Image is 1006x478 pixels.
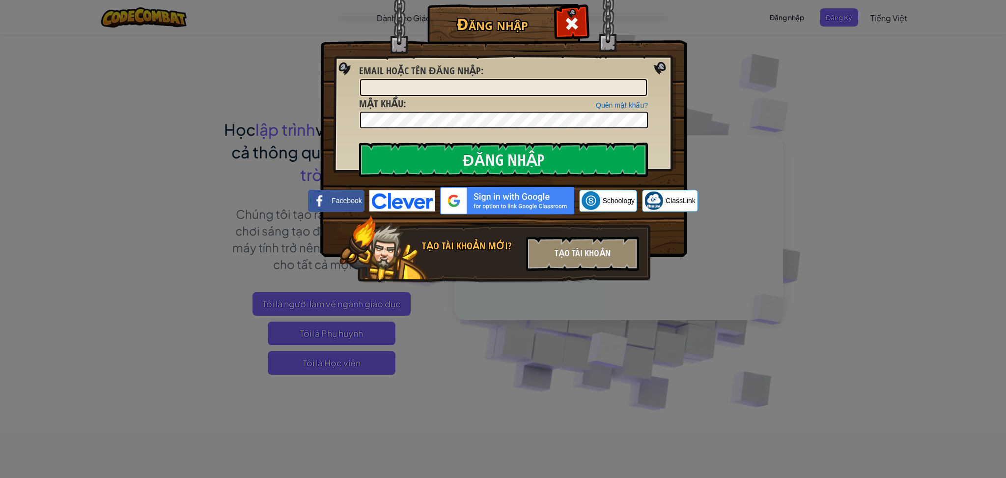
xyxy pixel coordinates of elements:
img: facebook_small.png [310,191,329,210]
label: : [359,97,406,111]
input: Đăng nhập [359,143,648,177]
img: clever-logo-blue.png [369,190,435,211]
img: gplus_sso_button2.svg [440,187,574,214]
span: Mật khẩu [359,97,403,110]
div: Tạo tài khoản [526,237,639,271]
span: Email hoặc tên đăng nhập [359,64,481,77]
img: schoology.png [582,191,600,210]
label: : [359,64,483,78]
h1: Đăng nhập [430,15,555,32]
div: Tạo tài khoản mới? [422,239,520,253]
span: Facebook [332,196,362,206]
span: ClassLink [666,196,696,206]
span: Schoology [603,196,635,206]
a: Quên mật khẩu? [596,101,648,109]
img: classlink-logo-small.png [644,191,663,210]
